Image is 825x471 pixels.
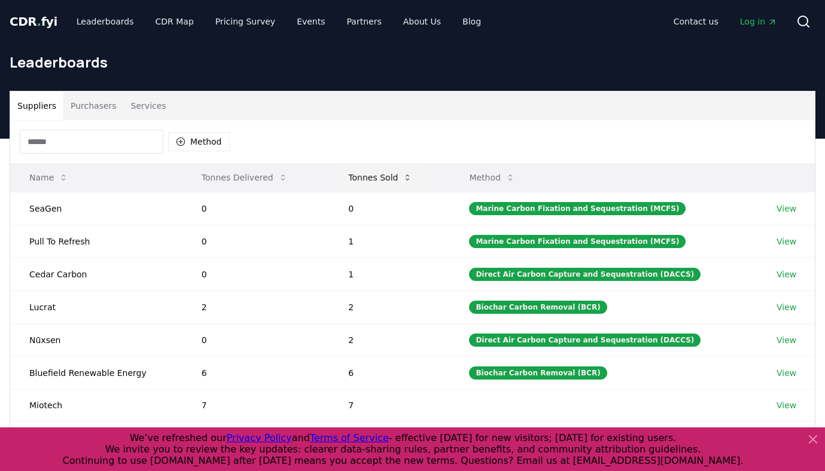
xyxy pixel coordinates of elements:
[469,334,701,347] div: Direct Air Carbon Capture and Sequestration (DACCS)
[10,258,182,290] td: Cedar Carbon
[329,290,450,323] td: 2
[329,225,450,258] td: 1
[206,11,285,32] a: Pricing Survey
[182,290,330,323] td: 2
[777,301,796,313] a: View
[10,389,182,421] td: Miotech
[287,11,334,32] a: Events
[469,268,701,281] div: Direct Air Carbon Capture and Sequestration (DACCS)
[329,389,450,421] td: 7
[329,421,450,454] td: 8
[10,356,182,389] td: Bluefield Renewable Energy
[182,323,330,356] td: 0
[329,323,450,356] td: 2
[469,235,686,248] div: Marine Carbon Fixation and Sequestration (MCFS)
[10,421,182,454] td: DarkBlack Carbon
[182,225,330,258] td: 0
[777,334,796,346] a: View
[20,166,78,189] button: Name
[67,11,144,32] a: Leaderboards
[339,166,422,189] button: Tonnes Sold
[329,258,450,290] td: 1
[182,389,330,421] td: 7
[146,11,203,32] a: CDR Map
[777,399,796,411] a: View
[329,356,450,389] td: 6
[10,53,815,72] h1: Leaderboards
[192,166,297,189] button: Tonnes Delivered
[469,366,607,380] div: Biochar Carbon Removal (BCR)
[10,91,63,120] button: Suppliers
[777,235,796,247] a: View
[777,367,796,379] a: View
[10,290,182,323] td: Lucrat
[469,202,686,215] div: Marine Carbon Fixation and Sequestration (MCFS)
[10,13,57,30] a: CDR.fyi
[182,258,330,290] td: 0
[469,301,607,314] div: Biochar Carbon Removal (BCR)
[10,225,182,258] td: Pull To Refresh
[453,11,491,32] a: Blog
[182,421,330,454] td: 0
[329,192,450,225] td: 0
[67,11,491,32] nav: Main
[10,192,182,225] td: SeaGen
[459,166,525,189] button: Method
[337,11,391,32] a: Partners
[740,16,777,27] span: Log in
[168,132,230,151] button: Method
[63,91,124,120] button: Purchasers
[124,91,173,120] button: Services
[10,14,57,29] span: CDR fyi
[182,192,330,225] td: 0
[37,14,41,29] span: .
[182,356,330,389] td: 6
[394,11,450,32] a: About Us
[730,11,787,32] a: Log in
[664,11,787,32] nav: Main
[664,11,728,32] a: Contact us
[777,268,796,280] a: View
[777,203,796,215] a: View
[10,323,182,356] td: Nūxsen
